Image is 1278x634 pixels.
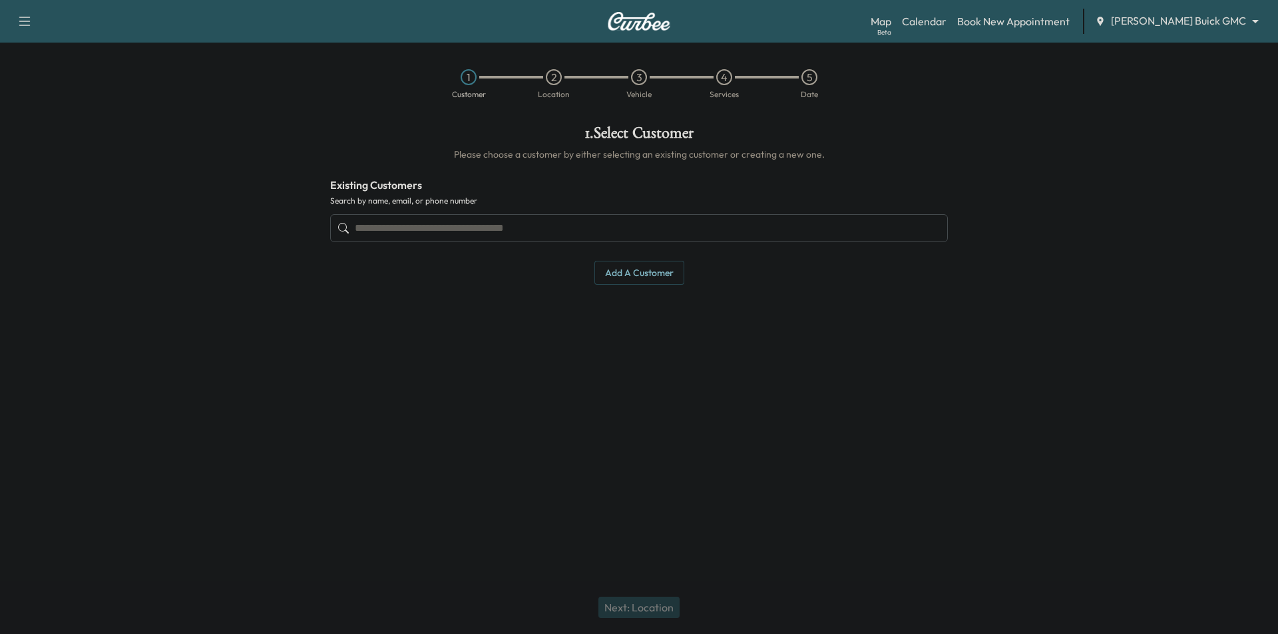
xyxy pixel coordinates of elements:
img: Curbee Logo [607,12,671,31]
h4: Existing Customers [330,177,948,193]
label: Search by name, email, or phone number [330,196,948,206]
div: 3 [631,69,647,85]
a: MapBeta [871,13,891,29]
span: [PERSON_NAME] Buick GMC [1111,13,1246,29]
button: Add a customer [594,261,684,285]
div: 1 [461,69,477,85]
div: Date [801,90,818,98]
a: Book New Appointment [957,13,1070,29]
h1: 1 . Select Customer [330,125,948,148]
div: 4 [716,69,732,85]
div: Customer [452,90,486,98]
div: 2 [546,69,562,85]
a: Calendar [902,13,947,29]
h6: Please choose a customer by either selecting an existing customer or creating a new one. [330,148,948,161]
div: Services [710,90,739,98]
div: Vehicle [626,90,652,98]
div: Location [538,90,570,98]
div: 5 [801,69,817,85]
div: Beta [877,27,891,37]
